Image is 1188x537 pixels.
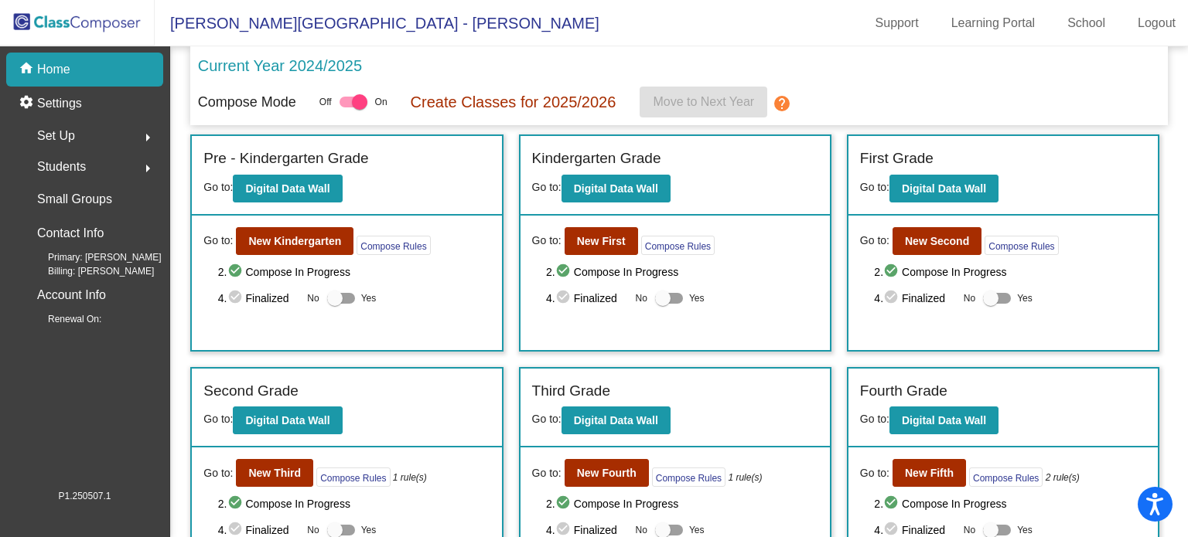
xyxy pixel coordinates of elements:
[860,148,934,170] label: First Grade
[198,54,362,77] p: Current Year 2024/2025
[577,467,637,479] b: New Fourth
[689,289,705,308] span: Yes
[565,227,638,255] button: New First
[939,11,1048,36] a: Learning Portal
[532,233,562,249] span: Go to:
[155,11,599,36] span: [PERSON_NAME][GEOGRAPHIC_DATA] - [PERSON_NAME]
[37,284,106,306] p: Account Info
[248,235,341,247] b: New Kindergarten
[37,60,70,79] p: Home
[636,291,647,305] span: No
[546,495,818,513] span: 2. Compose In Progress
[23,312,101,326] span: Renewal On:
[773,94,792,113] mat-icon: help
[562,406,671,434] button: Digital Data Wall
[555,263,574,281] mat-icon: check_circle
[964,523,975,537] span: No
[236,227,353,255] button: New Kindergarten
[546,263,818,281] span: 2. Compose In Progress
[555,289,574,308] mat-icon: check_circle
[218,289,300,308] span: 4. Finalized
[245,414,329,427] b: Digital Data Wall
[652,467,725,487] button: Compose Rules
[307,291,319,305] span: No
[203,380,299,403] label: Second Grade
[574,182,658,195] b: Digital Data Wall
[316,467,390,487] button: Compose Rules
[863,11,931,36] a: Support
[23,250,162,264] span: Primary: [PERSON_NAME]
[236,459,313,487] button: New Third
[577,235,626,247] b: New First
[893,459,966,487] button: New Fifth
[203,465,233,481] span: Go to:
[393,471,427,484] i: 1 rule(s)
[19,60,37,79] mat-icon: home
[874,289,956,308] span: 4. Finalized
[227,495,246,513] mat-icon: check_circle
[307,523,319,537] span: No
[860,233,889,249] span: Go to:
[203,148,368,170] label: Pre - Kindergarten Grade
[248,467,301,479] b: New Third
[964,291,975,305] span: No
[905,467,954,479] b: New Fifth
[565,459,649,487] button: New Fourth
[37,223,104,244] p: Contact Info
[546,289,628,308] span: 4. Finalized
[874,495,1146,513] span: 2. Compose In Progress
[23,264,154,278] span: Billing: [PERSON_NAME]
[203,181,233,193] span: Go to:
[37,125,75,147] span: Set Up
[555,495,574,513] mat-icon: check_circle
[375,95,387,109] span: On
[245,182,329,195] b: Digital Data Wall
[889,175,999,202] button: Digital Data Wall
[640,87,767,117] button: Move to Next Year
[138,128,157,147] mat-icon: arrow_right
[198,92,296,113] p: Compose Mode
[728,471,762,484] i: 1 rule(s)
[874,263,1146,281] span: 2. Compose In Progress
[319,95,332,109] span: Off
[532,380,610,403] label: Third Grade
[641,236,715,255] button: Compose Rules
[532,413,562,425] span: Go to:
[905,235,969,247] b: New Second
[203,233,233,249] span: Go to:
[889,406,999,434] button: Digital Data Wall
[860,465,889,481] span: Go to:
[883,495,902,513] mat-icon: check_circle
[860,380,947,403] label: Fourth Grade
[203,413,233,425] span: Go to:
[902,414,986,427] b: Digital Data Wall
[411,90,616,114] p: Create Classes for 2025/2026
[1017,289,1033,308] span: Yes
[19,94,37,113] mat-icon: settings
[893,227,981,255] button: New Second
[37,189,112,210] p: Small Groups
[227,289,246,308] mat-icon: check_circle
[218,263,490,281] span: 2. Compose In Progress
[562,175,671,202] button: Digital Data Wall
[574,414,658,427] b: Digital Data Wall
[902,182,986,195] b: Digital Data Wall
[1055,11,1118,36] a: School
[985,236,1058,255] button: Compose Rules
[1125,11,1188,36] a: Logout
[860,181,889,193] span: Go to:
[361,289,377,308] span: Yes
[532,181,562,193] span: Go to:
[532,148,661,170] label: Kindergarten Grade
[860,413,889,425] span: Go to:
[883,289,902,308] mat-icon: check_circle
[37,156,86,178] span: Students
[653,95,754,108] span: Move to Next Year
[218,495,490,513] span: 2. Compose In Progress
[357,236,430,255] button: Compose Rules
[227,263,246,281] mat-icon: check_circle
[636,523,647,537] span: No
[37,94,82,113] p: Settings
[532,465,562,481] span: Go to:
[233,175,342,202] button: Digital Data Wall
